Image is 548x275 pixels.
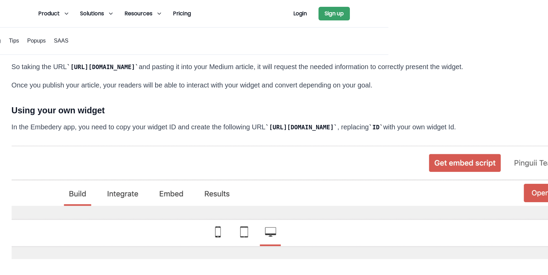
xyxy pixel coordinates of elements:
[25,34,48,48] a: Popups
[38,10,60,18] span: Product
[51,34,71,48] a: SAAS
[173,10,191,18] span: Pricing
[80,10,104,18] span: Solutions
[265,124,337,131] code: [URL][DOMAIN_NAME]
[169,7,195,20] a: Pricing
[67,64,139,70] code: [URL][DOMAIN_NAME]
[124,10,152,18] span: Resources
[319,7,350,20] button: Sign up
[284,7,316,20] button: Login
[6,34,22,48] a: Tips
[369,124,383,131] code: ID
